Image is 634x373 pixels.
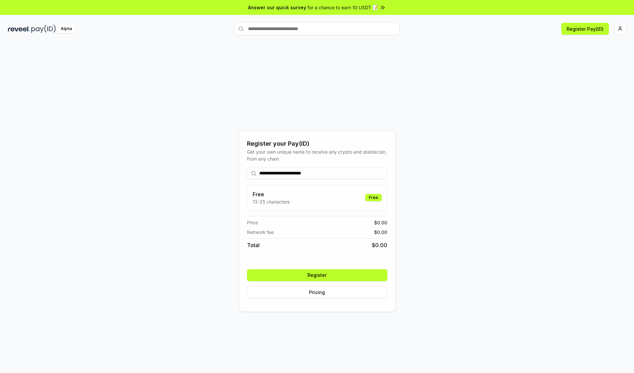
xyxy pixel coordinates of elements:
[247,269,387,281] button: Register
[365,194,382,201] div: Free
[372,241,387,249] span: $ 0.00
[247,139,387,148] div: Register your Pay(ID)
[253,190,290,198] h3: Free
[57,25,76,33] div: Alpha
[561,23,609,35] button: Register Pay(ID)
[307,4,378,11] span: for a chance to earn 10 USDT 📝
[247,219,258,226] span: Price
[253,198,290,205] p: 13-25 characters
[247,148,387,162] div: Get your own unique name to receive any crypto and stablecoin, from any chain
[247,286,387,298] button: Pricing
[31,25,56,33] img: pay_id
[248,4,306,11] span: Answer our quick survey
[247,241,260,249] span: Total
[374,229,387,236] span: $ 0.00
[247,229,274,236] span: Network fee
[374,219,387,226] span: $ 0.00
[8,25,30,33] img: reveel_dark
